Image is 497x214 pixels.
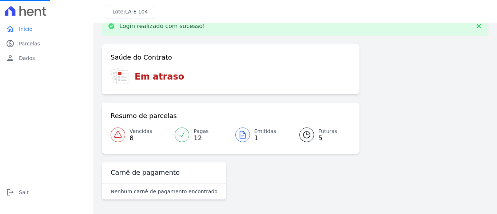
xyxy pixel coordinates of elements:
i: logout [6,188,15,197]
i: paid [6,39,15,48]
a: logoutSair [3,185,90,199]
span: Pagas [194,128,208,135]
h3: Carnê de pagamento [111,168,180,177]
span: Sair [19,189,29,196]
h3: Resumo de parcelas [111,112,177,120]
span: Emitidas [254,128,277,135]
span: Vencidas [130,128,152,135]
span: 5 [318,135,337,141]
span: Parcelas [19,40,40,47]
a: homeInício [3,22,90,36]
p: Login realizado com sucesso! [119,23,205,30]
span: Dados [19,54,35,62]
span: 12 [194,135,208,141]
a: Emitidas 1 [231,125,291,145]
a: personDados [3,51,90,65]
span: Início [19,25,32,33]
i: home [6,25,15,33]
a: paidParcelas [3,36,90,51]
span: 1 [254,135,277,141]
span: LA-E 104 [125,9,148,15]
a: Vencidas 8 [111,125,170,145]
h3: Em atraso [135,70,184,83]
span: 8 [130,135,152,141]
i: person [6,54,15,62]
h3: Lote: [112,8,148,16]
a: Pagas 12 [170,125,230,145]
a: Futuras 5 [291,125,351,145]
h3: Saúde do Contrato [111,53,172,62]
p: Nenhum carnê de pagamento encontrado [111,188,218,195]
span: Futuras [318,128,337,135]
